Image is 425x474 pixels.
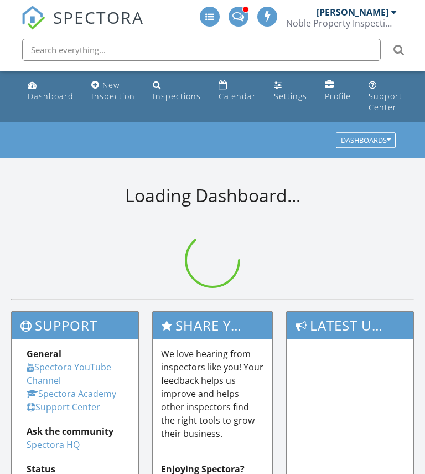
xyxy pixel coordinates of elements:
[317,7,388,18] div: [PERSON_NAME]
[341,137,391,145] div: Dashboards
[27,439,80,451] a: Spectora HQ
[53,6,144,29] span: SPECTORA
[23,75,78,107] a: Dashboard
[148,75,205,107] a: Inspections
[87,75,139,107] a: New Inspection
[153,312,273,339] h3: Share Your Spectora Experience
[27,348,61,360] strong: General
[214,75,261,107] a: Calendar
[27,388,116,400] a: Spectora Academy
[22,39,381,61] input: Search everything...
[325,91,351,101] div: Profile
[21,15,144,38] a: SPECTORA
[161,347,265,440] p: We love hearing from inspectors like you! Your feedback helps us improve and helps other inspecto...
[27,361,111,387] a: Spectora YouTube Channel
[369,91,402,112] div: Support Center
[27,425,123,438] div: Ask the community
[287,312,413,339] h3: Latest Updates
[21,6,45,30] img: The Best Home Inspection Software - Spectora
[91,80,135,101] div: New Inspection
[27,401,100,413] a: Support Center
[153,91,201,101] div: Inspections
[269,75,312,107] a: Settings
[274,91,307,101] div: Settings
[364,75,407,118] a: Support Center
[320,75,355,107] a: Profile
[12,312,138,339] h3: Support
[28,91,74,101] div: Dashboard
[336,133,396,148] button: Dashboards
[286,18,397,29] div: Noble Property Inspections
[219,91,256,101] div: Calendar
